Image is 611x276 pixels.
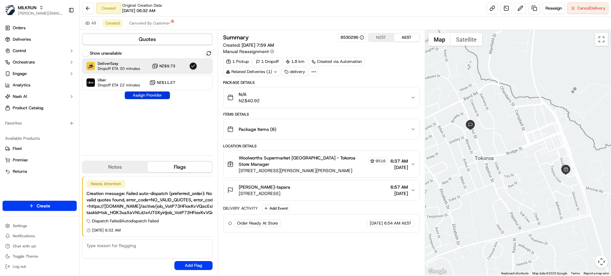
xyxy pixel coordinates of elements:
button: [PERSON_NAME]-tapara[STREET_ADDRESS]6:57 AM[DATE] [223,180,419,200]
span: [STREET_ADDRESS][PERSON_NAME][PERSON_NAME] [239,167,388,174]
button: Quotes [83,34,212,44]
h3: Summary [223,35,249,40]
img: 1736555255976-a54dd68f-1ca7-489b-9aae-adbdc363a1c4 [6,61,18,72]
button: NZST [369,33,394,42]
button: MILKRUN [18,4,37,11]
span: Created: [223,42,274,48]
span: Created [106,21,120,26]
button: Reassign [543,3,565,14]
span: Pylon [63,108,77,112]
button: Show satellite imagery [451,33,482,46]
button: Settings [3,221,77,230]
span: API Documentation [60,92,102,98]
span: NZ$11.27 [157,80,175,85]
button: Log out [3,262,77,271]
button: [PERSON_NAME][EMAIL_ADDRESS][DOMAIN_NAME] [18,11,63,16]
span: [DATE] 6:32 AM [92,228,121,233]
img: MILKRUN [5,5,15,15]
div: Available Products [3,133,77,144]
div: 1 Pickup [223,57,252,66]
span: Cancel Delivery [577,5,606,11]
button: NZ$9.73 [152,63,175,69]
button: Add Event [262,205,290,212]
button: Create [3,201,77,211]
span: Deliveries [13,37,31,42]
button: Manual Reassignment [223,48,274,55]
span: NZ$40.92 [239,98,260,104]
span: Nash AI [13,94,27,99]
span: Create [37,203,50,209]
span: Chat with us! [13,244,36,249]
button: Flags [147,162,212,172]
span: Analytics [13,82,30,88]
div: Location Details [223,144,419,149]
img: Google [427,267,448,276]
span: [PERSON_NAME]-tapara [239,184,290,190]
div: Package Details [223,80,419,85]
button: Fleet [3,144,77,154]
span: Dispatch Failed | Autodispatch Failed [92,218,159,224]
a: Open this area in Google Maps (opens a new window) [427,267,448,276]
span: Original Creation Date [122,3,162,8]
span: Canceled By Customer [129,21,170,26]
img: Nash [6,6,19,19]
button: 8530296 [341,35,364,40]
a: Terms (opens in new tab) [571,272,580,275]
div: Start new chat [22,61,104,67]
button: Show street map [428,33,451,46]
span: Uber [98,77,140,83]
span: 6:54 AM AEST [384,220,411,226]
span: [DATE] [390,190,408,197]
button: Start new chat [108,63,116,70]
span: [DATE] 06:32 AM [122,8,155,14]
span: Dropoff ETA 22 minutes [98,83,140,88]
button: Promise [3,155,77,165]
span: Manual Reassignment [223,48,269,55]
span: DeliverEasy [98,61,140,66]
span: [STREET_ADDRESS] [239,190,290,197]
a: Promise [5,157,74,163]
button: CancelDelivery [567,3,608,14]
span: NZ$9.73 [159,64,175,69]
span: 9516 [376,158,386,164]
button: Keyboard shortcuts [501,271,529,276]
button: Toggle Theme [3,252,77,261]
span: [DATE] [390,164,408,171]
span: Orchestrate [13,59,35,65]
span: Product Catalog [13,105,43,111]
div: 💻 [54,93,59,98]
div: Favorites [3,118,77,128]
span: 6:37 AM [390,158,408,164]
div: Related Deliveries (1) [223,67,280,76]
button: Returns [3,166,77,177]
p: Welcome 👋 [6,25,116,36]
button: NZ$11.27 [149,79,175,86]
span: Returns [13,169,27,174]
span: Map data ©2025 Google [532,272,567,275]
span: [DATE] 7:59 AM [242,42,274,48]
div: 1.8 km [283,57,307,66]
span: Woolworths Supermarket [GEOGRAPHIC_DATA] - Tokoroa Store Manager [239,155,367,167]
button: Control [3,46,77,56]
button: Canceled By Customer [126,19,173,27]
span: N/A [239,91,260,98]
div: We're available if you need us! [22,67,81,72]
span: Toggle Theme [13,254,38,259]
div: Items Details [223,112,419,117]
a: Deliveries [3,34,77,44]
button: Engage [3,69,77,79]
input: Got a question? Start typing here... [17,41,115,48]
button: Created [103,19,123,27]
span: Settings [13,223,27,228]
button: Map camera controls [595,255,608,268]
span: Knowledge Base [13,92,49,98]
a: Created via Automation [309,57,365,66]
span: Fleet [13,146,22,151]
span: Orders [13,25,25,31]
img: DeliverEasy [87,62,95,70]
button: MILKRUNMILKRUN[PERSON_NAME][EMAIL_ADDRESS][DOMAIN_NAME] [3,3,66,18]
img: Uber [87,78,95,87]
